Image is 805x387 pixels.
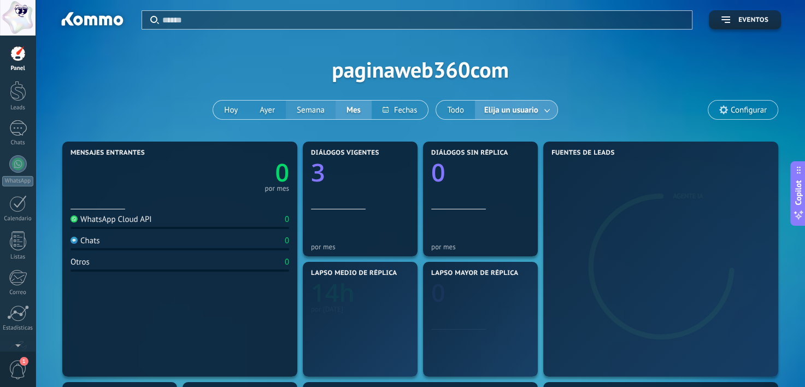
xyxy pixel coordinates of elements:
[286,101,336,119] button: Semana
[70,215,78,222] img: WhatsApp Cloud API
[709,10,781,30] button: Eventos
[311,149,379,157] span: Diálogos vigentes
[431,269,518,277] span: Lapso mayor de réplica
[70,214,152,225] div: WhatsApp Cloud API
[20,357,28,366] span: 1
[285,236,289,246] div: 0
[673,191,703,201] a: agente ia
[311,156,325,189] text: 3
[2,176,33,186] div: WhatsApp
[431,276,445,309] text: 0
[372,101,428,119] button: Fechas
[70,236,100,246] div: Chats
[431,149,508,157] span: Diálogos sin réplica
[285,214,289,225] div: 0
[2,139,34,146] div: Chats
[475,101,557,119] button: Elija un usuario
[275,156,289,189] text: 0
[336,101,372,119] button: Mes
[2,325,34,332] div: Estadísticas
[265,186,289,191] div: por mes
[2,289,34,296] div: Correo
[431,243,530,251] div: por mes
[738,16,768,24] span: Eventos
[431,156,445,189] text: 0
[70,237,78,244] img: Chats
[482,103,540,118] span: Elija un usuario
[311,243,409,251] div: por mes
[180,156,289,189] a: 0
[2,104,34,112] div: Leads
[311,269,397,277] span: Lapso medio de réplica
[436,101,475,119] button: Todo
[70,257,90,267] div: Otros
[731,105,767,115] span: Configurar
[2,65,34,72] div: Panel
[551,149,615,157] span: Fuentes de leads
[311,305,409,313] div: por [DATE]
[2,215,34,222] div: Calendario
[285,257,289,267] div: 0
[793,180,804,206] span: Copilot
[311,276,355,309] text: 14h
[2,254,34,261] div: Listas
[213,101,249,119] button: Hoy
[249,101,286,119] button: Ayer
[70,149,145,157] span: Mensajes entrantes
